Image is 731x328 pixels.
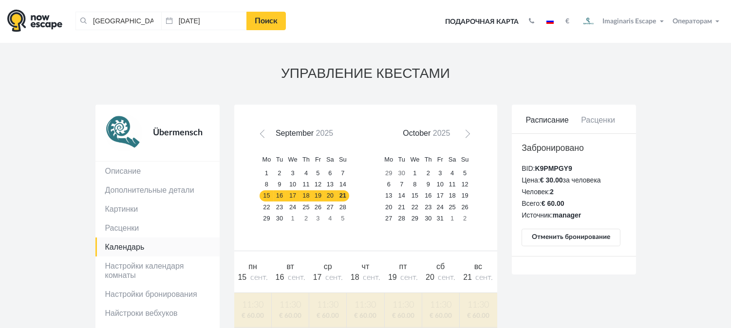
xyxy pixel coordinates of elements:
[565,18,569,25] strong: €
[312,213,324,224] a: 3
[434,190,446,201] a: 17
[398,156,405,163] span: Tuesday
[422,201,434,213] a: 23
[446,190,459,201] a: 18
[395,190,408,201] a: 14
[422,213,434,224] a: 30
[546,19,554,24] img: ru.jpg
[285,201,300,213] a: 24
[395,168,408,179] a: 30
[312,168,324,179] a: 5
[561,17,574,26] button: €
[433,129,450,137] span: 2025
[446,213,459,224] a: 1
[75,12,161,30] input: Город или название квеста
[382,213,395,224] a: 27
[388,273,397,281] span: 19
[286,262,294,271] span: вт
[260,168,273,179] a: 1
[276,273,284,281] span: 16
[459,190,471,201] a: 19
[434,201,446,213] a: 24
[449,156,456,163] span: Saturday
[673,18,712,25] span: Операторам
[274,201,286,213] a: 23
[446,179,459,190] a: 11
[426,273,434,281] span: 20
[95,200,220,219] a: Картинки
[248,262,257,271] span: пн
[260,190,273,201] a: 15
[670,17,724,26] button: Операторам
[459,179,471,190] a: 12
[403,129,431,137] span: October
[285,168,300,179] a: 3
[474,262,482,271] span: вс
[337,190,349,201] a: 21
[312,179,324,190] a: 12
[260,213,273,224] a: 29
[95,162,220,181] a: Описание
[337,201,349,213] a: 28
[363,273,380,281] span: сент.
[285,213,300,224] a: 1
[95,285,220,304] a: Настройки бронирования
[410,156,419,163] span: Wednesday
[459,213,471,224] a: 2
[459,201,471,213] a: 26
[274,213,286,224] a: 30
[142,114,210,151] div: Übermensch
[522,211,581,219] span: Источник:
[434,168,446,179] a: 3
[324,262,332,271] span: ср
[573,115,624,134] a: Расценки
[300,168,312,179] a: 4
[459,168,471,179] a: 5
[274,179,286,190] a: 9
[395,201,408,213] a: 21
[300,201,312,213] a: 25
[326,156,334,163] span: Saturday
[522,229,620,246] button: Отменить бронирование
[434,213,446,224] a: 31
[288,156,298,163] span: Wednesday
[422,168,434,179] a: 2
[434,179,446,190] a: 10
[95,181,220,200] a: Дополнительные детали
[408,168,422,179] a: 1
[461,156,469,163] span: Sunday
[302,156,310,163] span: Thursday
[276,156,283,163] span: Tuesday
[337,179,349,190] a: 14
[274,168,286,179] a: 2
[382,201,395,213] a: 20
[446,168,459,179] a: 4
[95,219,220,237] a: Расценки
[522,200,564,207] span: Всего:
[339,156,347,163] span: Sunday
[337,168,349,179] a: 7
[260,179,273,190] a: 8
[300,213,312,224] a: 2
[288,273,305,281] span: сент.
[95,66,636,81] h3: УПРАВЛЕНИЕ КВЕСТАМИ
[95,237,220,256] a: Календарь
[442,11,522,33] a: Подарочная карта
[260,201,273,213] a: 22
[246,12,286,30] a: Поиск
[577,12,668,31] button: Imaginaris Escape
[422,179,434,190] a: 9
[325,273,343,281] span: сент.
[522,115,573,134] a: Расписание
[262,156,271,163] span: Monday
[535,164,572,172] b: K9PMPGY9
[312,190,324,201] a: 19
[285,179,300,190] a: 10
[250,273,268,281] span: сент.
[395,179,408,190] a: 7
[276,129,314,137] span: September
[425,156,432,163] span: Thursday
[408,179,422,190] a: 8
[262,132,269,140] span: Prev
[337,213,349,224] a: 5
